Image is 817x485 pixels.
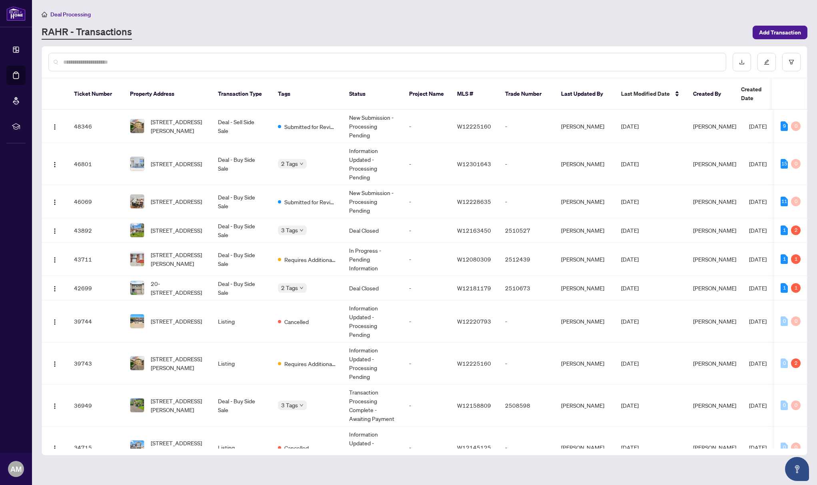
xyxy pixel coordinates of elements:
[621,123,639,130] span: [DATE]
[403,78,451,110] th: Project Name
[791,283,801,293] div: 1
[693,284,736,292] span: [PERSON_NAME]
[151,159,202,168] span: [STREET_ADDRESS]
[499,185,555,218] td: -
[281,159,298,168] span: 2 Tags
[781,121,788,131] div: 9
[403,243,451,276] td: -
[693,444,736,451] span: [PERSON_NAME]
[499,243,555,276] td: 2512439
[764,59,769,65] span: edit
[457,444,491,451] span: W12145125
[621,89,670,98] span: Last Modified Date
[130,398,144,412] img: thumbnail-img
[693,256,736,263] span: [PERSON_NAME]
[343,110,403,143] td: New Submission - Processing Pending
[6,6,26,21] img: logo
[693,360,736,367] span: [PERSON_NAME]
[555,185,615,218] td: [PERSON_NAME]
[781,254,788,264] div: 1
[52,403,58,409] img: Logo
[735,78,791,110] th: Created Date
[457,160,491,167] span: W12301643
[621,227,639,234] span: [DATE]
[499,218,555,243] td: 2510527
[791,159,801,169] div: 0
[151,250,205,268] span: [STREET_ADDRESS][PERSON_NAME]
[457,318,491,325] span: W12220793
[10,463,22,475] span: AM
[343,185,403,218] td: New Submission - Processing Pending
[693,318,736,325] span: [PERSON_NAME]
[693,227,736,234] span: [PERSON_NAME]
[48,315,61,328] button: Logo
[403,342,451,384] td: -
[457,360,491,367] span: W12225160
[791,443,801,452] div: 0
[48,195,61,208] button: Logo
[281,225,298,235] span: 3 Tags
[343,143,403,185] td: Information Updated - Processing Pending
[130,252,144,266] img: thumbnail-img
[555,243,615,276] td: [PERSON_NAME]
[781,197,788,206] div: 11
[791,254,801,264] div: 1
[151,197,202,206] span: [STREET_ADDRESS]
[48,253,61,266] button: Logo
[621,360,639,367] span: [DATE]
[52,124,58,130] img: Logo
[52,319,58,325] img: Logo
[749,402,767,409] span: [DATE]
[791,225,801,235] div: 2
[403,218,451,243] td: -
[124,78,212,110] th: Property Address
[749,227,767,234] span: [DATE]
[791,121,801,131] div: 0
[130,157,144,171] img: thumbnail-img
[68,300,124,342] td: 39744
[52,286,58,292] img: Logo
[499,300,555,342] td: -
[457,123,491,130] span: W12225160
[757,53,776,71] button: edit
[212,110,272,143] td: Deal - Sell Side Sale
[272,78,343,110] th: Tags
[499,110,555,143] td: -
[781,283,788,293] div: 1
[457,198,491,205] span: W12228635
[212,384,272,427] td: Deal - Buy Side Sale
[284,197,336,206] span: Submitted for Review
[621,402,639,409] span: [DATE]
[555,218,615,243] td: [PERSON_NAME]
[212,218,272,243] td: Deal - Buy Side Sale
[284,359,336,368] span: Requires Additional Docs
[343,78,403,110] th: Status
[48,157,61,170] button: Logo
[621,198,639,205] span: [DATE]
[403,384,451,427] td: -
[343,342,403,384] td: Information Updated - Processing Pending
[781,159,788,169] div: 15
[212,427,272,469] td: Listing
[52,445,58,451] img: Logo
[151,396,205,414] span: [STREET_ADDRESS][PERSON_NAME]
[68,143,124,185] td: 46801
[781,358,788,368] div: 0
[741,85,775,103] span: Created Date
[749,198,767,205] span: [DATE]
[457,227,491,234] span: W12163450
[451,78,499,110] th: MLS #
[48,120,61,133] button: Logo
[749,318,767,325] span: [DATE]
[791,197,801,206] div: 0
[749,444,767,451] span: [DATE]
[457,256,491,263] span: W12080309
[68,276,124,300] td: 42699
[300,228,304,232] span: down
[759,26,801,39] span: Add Transaction
[151,317,202,326] span: [STREET_ADDRESS]
[52,228,58,234] img: Logo
[48,399,61,412] button: Logo
[52,161,58,168] img: Logo
[785,457,809,481] button: Open asap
